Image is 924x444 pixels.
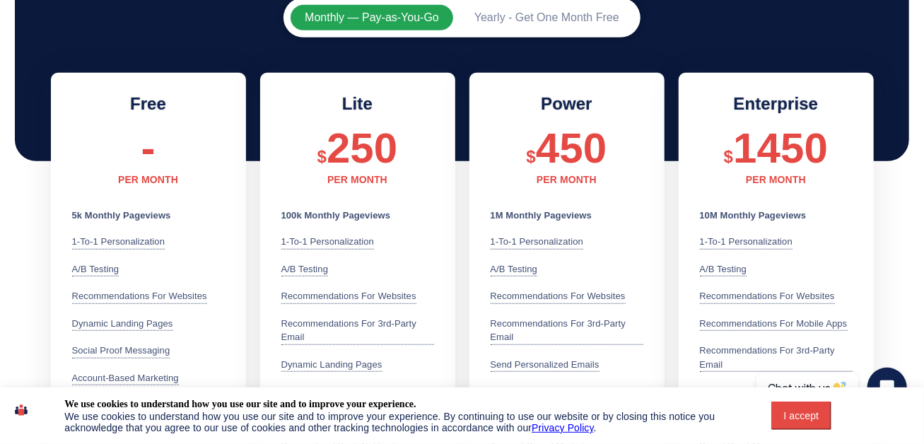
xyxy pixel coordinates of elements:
div: Recommendations for mobile apps [700,317,848,332]
div: Dynamic Landing Pages [72,317,173,332]
img: icon [15,398,28,422]
div: A/B testing [72,262,119,277]
div: We use cookies to understand how you use our site and to improve your experience. By continuing t... [64,411,743,433]
div: 1-to-1 Personalization [700,235,793,250]
span: $ [724,147,733,166]
div: Dynamic Landing Pages [281,358,382,373]
div: Account-Based Marketing [72,371,179,386]
span: Yearly - Get One Month Free [474,12,619,23]
div: Social Proof Messaging [72,344,170,358]
span: - [141,124,155,172]
b: 100k Monthly Pageviews [281,210,391,221]
div: 1-to-1 Personalization [491,235,584,250]
b: 10M Monthly Pageviews [700,210,807,221]
h2: Power [491,94,643,115]
div: Social Proof Messaging [281,385,380,399]
div: 1-to-1 Personalization [281,235,375,250]
span: 450 [536,124,607,172]
div: We use cookies to understand how you use our site and to improve your experience. [64,398,416,411]
button: Monthly — Pay-as-You-Go [291,5,453,30]
h2: Lite [281,94,434,115]
div: Recommendations for websites [281,289,416,304]
button: Yearly - Get One Month Free [460,5,633,30]
div: Recommendations for 3rd-party email [491,317,643,345]
div: Recommendations for websites [491,289,626,304]
div: I accept [780,410,824,421]
h2: Free [72,94,225,115]
h2: Enterprise [700,94,853,115]
div: Send personalized emails [491,358,600,373]
span: 250 [327,124,397,172]
div: A/B testing [491,262,538,277]
div: A/B testing [700,262,747,277]
div: Recommendations for websites [72,289,207,304]
b: 5k Monthly Pageviews [72,210,171,221]
div: A/B testing [281,262,329,277]
div: Recommendations for 3rd-party email [700,344,853,372]
b: 1M Monthly Pageviews [491,210,592,221]
div: Dynamic Landing Pages [491,385,592,399]
div: Recommendations for websites [700,289,835,304]
span: $ [317,147,327,166]
div: Send personalized emails [700,385,809,399]
a: Privacy Policy [532,422,594,433]
span: $ [527,147,536,166]
button: I accept [771,402,832,430]
span: 1450 [733,124,828,172]
div: Recommendations for 3rd-party email [281,317,434,345]
div: 1-to-1 Personalization [72,235,165,250]
span: Monthly — Pay-as-You-Go [305,12,439,23]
